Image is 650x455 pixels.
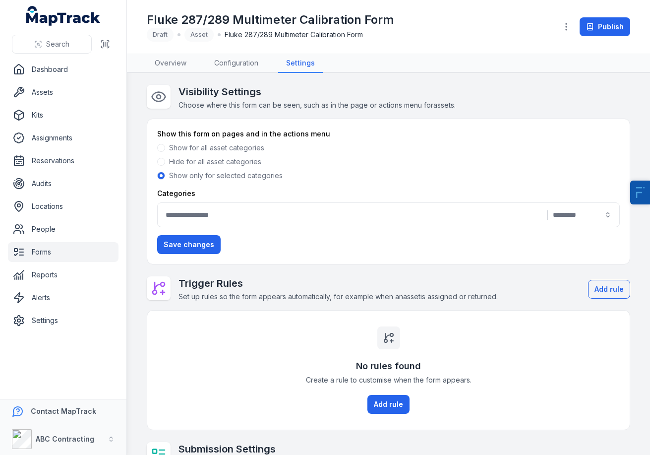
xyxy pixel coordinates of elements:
a: Dashboard [8,60,118,79]
span: Choose where this form can be seen, such as in the page or actions menu for assets . [178,101,456,109]
label: Show only for selected categories [169,171,283,181]
a: Reports [8,265,118,285]
a: Audits [8,174,118,194]
button: | [157,202,620,227]
span: Search [46,39,69,49]
div: Asset [184,28,214,42]
button: Add rule [367,395,410,414]
label: Show this form on pages and in the actions menu [157,129,330,139]
label: Show for all asset categories [169,143,264,153]
button: Publish [580,17,630,36]
span: Set up rules so the form appears automatically, for example when an asset is assigned or returned. [178,292,498,301]
strong: Contact MapTrack [31,407,96,415]
h3: No rules found [356,359,421,373]
a: Reservations [8,151,118,171]
span: Create a rule to customise when the form appears. [306,375,472,385]
a: Alerts [8,288,118,308]
button: Add rule [588,280,630,299]
a: Assets [8,82,118,102]
a: Kits [8,105,118,125]
button: Search [12,35,92,54]
h1: Fluke 287/289 Multimeter Calibration Form [147,12,394,28]
a: Forms [8,242,118,262]
div: Draft [147,28,174,42]
a: Overview [147,54,194,73]
label: Categories [157,189,195,198]
span: Fluke 287/289 Multimeter Calibration Form [225,30,363,40]
a: Configuration [206,54,266,73]
strong: ABC Contracting [36,435,94,443]
a: Assignments [8,128,118,148]
button: Save changes [157,235,221,254]
a: People [8,219,118,239]
label: Hide for all asset categories [169,157,261,167]
a: Locations [8,196,118,216]
h2: Visibility Settings [178,85,456,99]
a: MapTrack [26,6,101,26]
a: Settings [278,54,323,73]
h2: Trigger Rules [178,276,498,290]
a: Settings [8,311,118,330]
